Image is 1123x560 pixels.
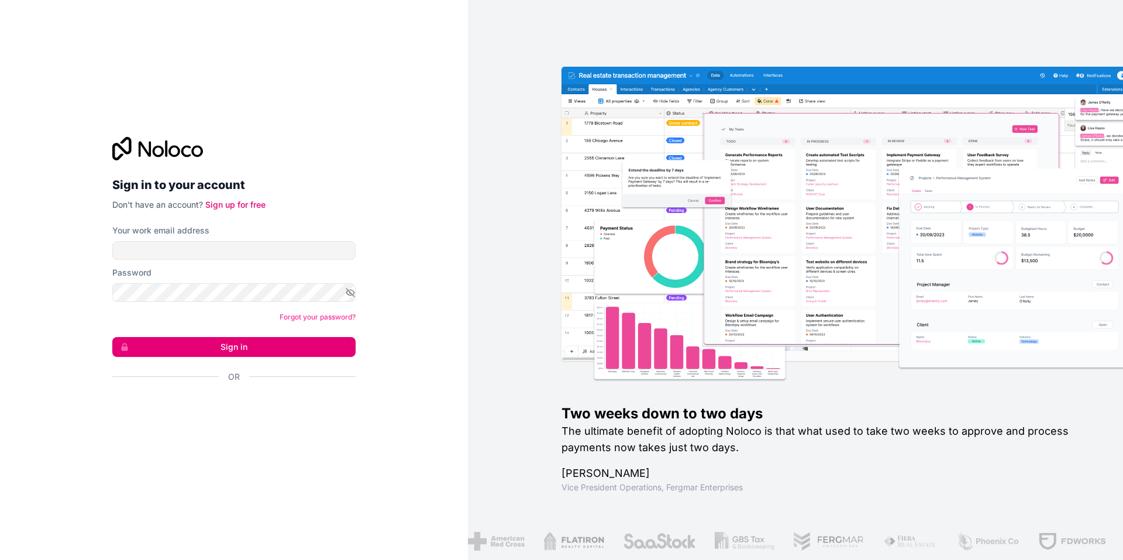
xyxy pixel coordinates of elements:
[561,423,1086,456] h2: The ultimate benefit of adopting Noloco is that what used to take two weeks to approve and proces...
[542,532,603,551] img: /assets/flatiron-C8eUkumj.png
[112,200,203,209] span: Don't have an account?
[280,312,356,321] a: Forgot your password?
[955,532,1018,551] img: /assets/phoenix-BREaitsQ.png
[205,200,266,209] a: Sign up for free
[112,283,356,302] input: Password
[112,241,356,260] input: Email address
[622,532,695,551] img: /assets/saastock-C6Zbiodz.png
[714,532,773,551] img: /assets/gbstax-C-GtDUiK.png
[1037,532,1105,551] img: /assets/fdworks-Bi04fVtw.png
[112,267,151,279] label: Password
[467,532,523,551] img: /assets/american-red-cross-BAupjrZR.png
[561,465,1086,482] h1: [PERSON_NAME]
[112,225,209,236] label: Your work email address
[881,532,936,551] img: /assets/fiera-fwj2N5v4.png
[561,404,1086,423] h1: Two weeks down to two days
[112,337,356,357] button: Sign in
[228,371,240,383] span: Or
[792,532,863,551] img: /assets/fergmar-CudnrXN5.png
[112,174,356,195] h2: Sign in to your account
[561,482,1086,493] h1: Vice President Operations , Fergmar Enterprises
